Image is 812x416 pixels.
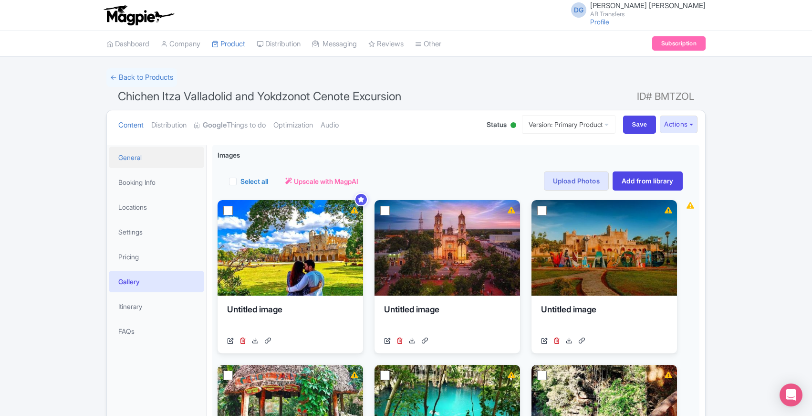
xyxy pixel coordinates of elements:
strong: Google [203,120,227,131]
a: Version: Primary Product [522,115,615,134]
a: Content [118,110,144,140]
a: Product [212,31,245,57]
a: Gallery [109,271,204,292]
a: Messaging [312,31,357,57]
span: Upscale with MagpAI [294,176,358,186]
a: Distribution [257,31,301,57]
div: Untitled image [384,303,510,332]
a: Company [161,31,200,57]
a: Upscale with MagpAI [285,176,358,186]
a: Booking Info [109,171,204,193]
img: logo-ab69f6fb50320c5b225c76a69d11143b.png [102,5,176,26]
input: Save [623,116,656,134]
div: Active [509,118,518,133]
a: Locations [109,196,204,218]
a: Optimization [273,110,313,140]
a: Dashboard [106,31,149,57]
label: Select all [240,176,268,186]
a: Upload Photos [544,171,609,191]
span: DG [571,2,586,18]
a: Subscription [652,36,706,51]
a: Add from library [613,171,683,191]
div: Untitled image [227,303,354,332]
button: Actions [660,116,697,133]
span: ID# BMTZOL [637,87,694,106]
div: Untitled image [541,303,667,332]
a: General [109,147,204,168]
div: Open Intercom Messenger [780,384,802,406]
small: AB Transfers [590,11,706,17]
a: DG [PERSON_NAME] [PERSON_NAME] AB Transfers [565,2,706,17]
a: Reviews [368,31,404,57]
span: Status [487,119,507,129]
span: Images [218,150,240,160]
a: Audio [321,110,339,140]
a: Other [415,31,441,57]
a: Pricing [109,246,204,267]
a: Itinerary [109,296,204,317]
a: FAQs [109,320,204,342]
a: ← Back to Products [106,68,177,87]
a: Settings [109,221,204,243]
a: GoogleThings to do [194,110,266,140]
span: [PERSON_NAME] [PERSON_NAME] [590,1,706,10]
span: Chichen Itza Valladolid and Yokdzonot Cenote Excursion [118,89,401,103]
a: Profile [590,18,609,26]
a: Distribution [151,110,187,140]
